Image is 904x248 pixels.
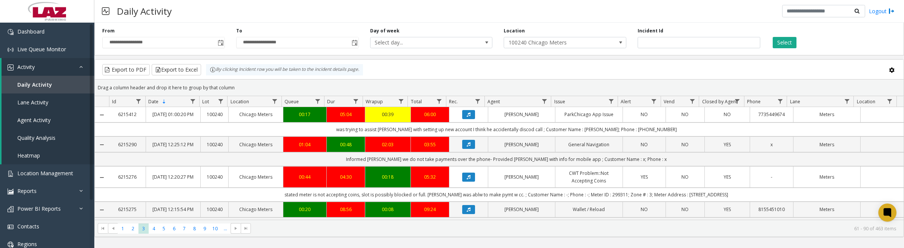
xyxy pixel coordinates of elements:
a: ParkChicago App Issue [560,111,618,118]
img: 'icon' [8,224,14,230]
span: Daily Activity [17,81,52,88]
a: Location Filter Menu [885,96,895,106]
a: YES [709,141,746,148]
span: Toggle popup [350,37,358,48]
span: Rec. [449,98,458,105]
a: Rec. Filter Menu [472,96,483,106]
span: Id [112,98,116,105]
span: Toggle popup [216,37,224,48]
a: x [755,141,789,148]
a: NO [627,141,661,148]
a: NO [709,111,746,118]
a: [DATE] 12:25:12 PM [151,141,196,148]
div: 00:48 [331,141,360,148]
span: Dur [327,98,335,105]
a: [DATE] 01:00:20 PM [151,111,196,118]
a: [PERSON_NAME] [493,141,550,148]
span: Page 2 [128,224,138,234]
span: Location [857,98,875,105]
img: logout [889,7,895,15]
a: 08:56 [331,206,360,213]
a: Chicago Meters [233,111,278,118]
a: 6215412 [114,111,141,118]
span: NO [681,141,689,148]
span: Quality Analysis [17,134,55,141]
span: Page 4 [149,224,159,234]
span: Lane Activity [17,99,48,106]
a: Collapse Details [95,175,109,181]
a: 01:04 [288,141,322,148]
a: Lot Filter Menu [215,96,226,106]
a: 6215276 [114,173,141,181]
span: Go to the next page [231,223,241,234]
span: Total [411,98,422,105]
div: Data table [95,96,904,220]
label: To [236,28,242,34]
img: 'icon' [8,47,14,53]
img: 'icon' [8,242,14,248]
kendo-pager-info: 61 - 90 of 463 items [255,225,896,232]
a: 00:17 [288,111,322,118]
span: NO [724,111,731,118]
a: NO [627,111,661,118]
span: Dashboard [17,28,45,35]
button: Export to PDF [102,64,150,75]
span: Page 3 [138,224,149,234]
span: Contacts [17,223,39,230]
a: YES [709,173,746,181]
span: Location [231,98,249,105]
span: Select day... [371,37,468,48]
a: CWT Problem::Not Accepting Coins [560,170,618,184]
span: Closed by Agent [702,98,737,105]
a: Agent Activity [2,111,94,129]
a: Meters [798,111,856,118]
a: 6215275 [114,206,141,213]
div: 00:39 [370,111,406,118]
a: 100240 [205,111,224,118]
button: Export to Excel [152,64,201,75]
a: 00:44 [288,173,322,181]
span: Page 5 [159,224,169,234]
a: 8155451010 [755,206,789,213]
div: By clicking Incident row you will be taken to the incident details page. [206,64,363,75]
a: Dur Filter Menu [351,96,361,106]
a: 00:08 [370,206,406,213]
a: Lane Activity [2,93,94,111]
label: Location [504,28,525,34]
span: Wrapup [366,98,383,105]
span: Phone [747,98,761,105]
a: [DATE] 12:20:27 PM [151,173,196,181]
span: Live Queue Monitor [17,46,66,53]
a: [PERSON_NAME] [493,111,550,118]
a: 09:24 [415,206,444,213]
a: Closed by Agent Filter Menu [732,96,743,106]
span: Queue [284,98,299,105]
span: Reports [17,187,37,194]
a: Alert Filter Menu [649,96,659,106]
span: Go to the last page [243,225,249,231]
a: Collapse Details [95,142,109,148]
span: 100240 Chicago Meters [504,37,601,48]
button: Select [773,37,796,48]
span: Go to the first page [100,225,106,231]
img: 'icon' [8,188,14,194]
a: Activity [2,58,94,76]
a: Quality Analysis [2,129,94,147]
span: Page 9 [200,224,210,234]
a: 02:03 [370,141,406,148]
div: 03:55 [415,141,444,148]
span: Go to the last page [241,223,251,234]
a: 05:04 [331,111,360,118]
span: Page 1 [118,224,128,234]
span: NO [681,174,689,180]
span: Page 11 [220,224,231,234]
a: Issue Filter Menu [606,96,616,106]
a: 06:00 [415,111,444,118]
span: Go to the previous page [108,223,118,234]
